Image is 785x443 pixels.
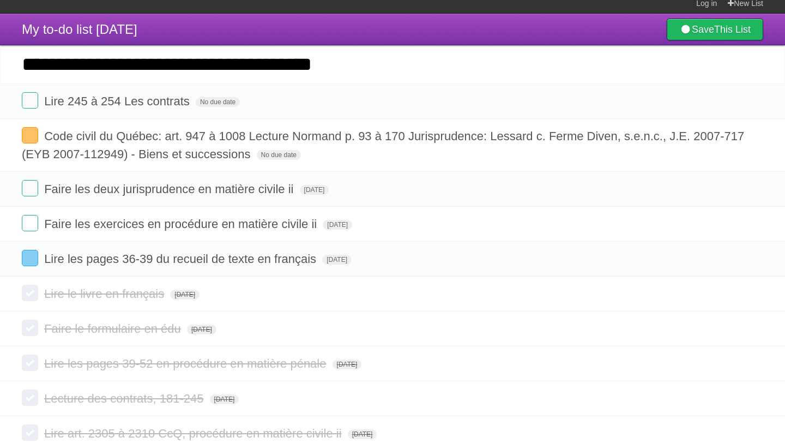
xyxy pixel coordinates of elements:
label: Done [22,180,38,196]
label: Done [22,285,38,301]
span: [DATE] [323,220,352,230]
span: Faire les deux jurisprudence en matière civile ii [44,182,296,196]
a: SaveThis List [667,19,763,40]
span: Lire les pages 39-52 en procédure en matière pénale [44,357,329,370]
span: Lecture des contrats, 181-245 [44,392,206,405]
span: [DATE] [170,290,200,300]
span: No due date [257,150,301,160]
span: My to-do list [DATE] [22,22,137,37]
label: Done [22,390,38,406]
span: [DATE] [348,429,377,439]
span: No due date [196,97,240,107]
span: [DATE] [210,394,239,404]
label: Done [22,92,38,109]
span: [DATE] [300,185,329,195]
label: Done [22,355,38,371]
label: Done [22,127,38,143]
span: Lire les pages 36-39 du recueil de texte en français [44,252,319,266]
b: This List [714,24,751,35]
span: Lire le livre en français [44,287,167,301]
span: Faire les exercices en procédure en matière civile ii [44,217,319,231]
span: [DATE] [187,325,216,334]
span: Lire 245 à 254 Les contrats [44,94,192,108]
span: [DATE] [333,360,362,369]
label: Done [22,250,38,266]
span: Faire le formulaire en édu [44,322,184,336]
span: Lire art. 2305 à 2310 CcQ, procédure en matière civile ii [44,427,344,440]
label: Done [22,215,38,231]
span: [DATE] [322,255,352,265]
label: Done [22,424,38,441]
span: Code civil du Québec: art. 947 à 1008 Lecture Normand p. 93 à 170 Jurisprudence: Lessard c. Ferme... [22,129,744,161]
label: Done [22,320,38,336]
